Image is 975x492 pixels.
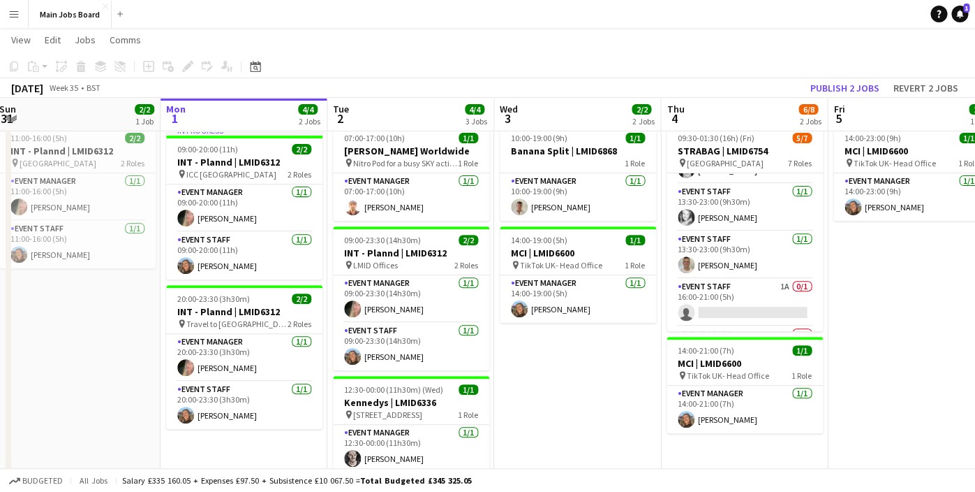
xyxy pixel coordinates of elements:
[69,31,101,49] a: Jobs
[799,116,821,126] div: 2 Jobs
[805,79,885,97] button: Publish 2 jobs
[177,294,250,304] span: 20:00-23:30 (3h30m)
[667,386,823,433] app-card-role: Event Manager1/114:00-21:00 (7h)[PERSON_NAME]
[888,79,964,97] button: Revert 2 jobs
[520,260,602,270] span: TikTok UK- Head Office
[166,334,322,382] app-card-role: Event Manager1/120:00-23:30 (3h30m)[PERSON_NAME]
[110,34,141,46] span: Comms
[678,133,754,143] span: 09:30-01:30 (16h) (Fri)
[511,133,567,143] span: 10:00-19:00 (9h)
[678,345,734,356] span: 14:00-21:00 (7h)
[459,133,478,143] span: 1/1
[298,104,318,115] span: 4/4
[11,34,31,46] span: View
[10,133,67,143] span: 11:00-16:00 (5h)
[466,116,487,126] div: 3 Jobs
[667,231,823,279] app-card-role: Event Staff1/113:30-23:00 (9h30m)[PERSON_NAME]
[951,6,968,22] a: 1
[500,226,656,323] app-job-card: 14:00-19:00 (5h)1/1MCI | LMID6600 TikTok UK- Head Office1 RoleEvent Manager1/114:00-19:00 (5h)[PE...
[288,319,311,329] span: 2 Roles
[353,260,398,270] span: LMID Offices
[500,247,656,259] h3: MCI | LMID6600
[166,232,322,280] app-card-role: Event Staff1/109:00-20:00 (11h)[PERSON_NAME]
[121,158,144,168] span: 2 Roles
[331,110,349,126] span: 2
[632,104,651,115] span: 2/2
[333,396,489,409] h3: Kennedys | LMID6336
[667,357,823,370] h3: MCI | LMID6600
[7,473,65,489] button: Budgeted
[667,326,823,374] app-card-role: Event Staff2A0/1
[625,158,645,168] span: 1 Role
[791,370,812,381] span: 1 Role
[164,110,186,126] span: 1
[667,103,684,115] span: Thu
[292,144,311,154] span: 2/2
[87,82,101,93] div: BST
[500,124,656,221] app-job-card: 10:00-19:00 (9h)1/1Banana Split | LMID68681 RoleEvent Manager1/110:00-19:00 (9h)[PERSON_NAME]
[353,410,422,420] span: [STREET_ADDRESS]
[6,31,36,49] a: View
[833,103,844,115] span: Fri
[854,158,936,168] span: TikTok UK- Head Office
[125,133,144,143] span: 2/2
[333,145,489,157] h3: [PERSON_NAME] Worldwide
[344,235,421,245] span: 09:00-23:30 (14h30m)
[39,31,66,49] a: Edit
[792,345,812,356] span: 1/1
[500,275,656,323] app-card-role: Event Manager1/114:00-19:00 (5h)[PERSON_NAME]
[75,34,96,46] span: Jobs
[166,382,322,429] app-card-role: Event Staff1/120:00-23:30 (3h30m)[PERSON_NAME]
[353,158,458,168] span: Nitro Pod for a busy SKY activation
[333,173,489,221] app-card-role: Event Manager1/107:00-17:00 (10h)[PERSON_NAME]
[788,158,812,168] span: 7 Roles
[292,294,311,304] span: 2/2
[625,260,645,270] span: 1 Role
[465,104,484,115] span: 4/4
[166,305,322,318] h3: INT - Plannd | LMID6312
[625,133,645,143] span: 1/1
[333,425,489,472] app-card-role: Event Manager1/112:30-00:00 (11h30m)[PERSON_NAME]
[288,169,311,180] span: 2 Roles
[664,110,684,126] span: 4
[511,235,567,245] span: 14:00-19:00 (5h)
[135,116,154,126] div: 1 Job
[22,476,63,486] span: Budgeted
[333,275,489,323] app-card-role: Event Manager1/109:00-23:30 (14h30m)[PERSON_NAME]
[498,110,518,126] span: 3
[29,1,112,28] button: Main Jobs Board
[625,235,645,245] span: 1/1
[77,475,110,486] span: All jobs
[166,124,322,280] app-job-card: In progress09:00-20:00 (11h)2/2INT - Plannd | LMID6312 ICC [GEOGRAPHIC_DATA]2 RolesEvent Manager1...
[831,110,844,126] span: 5
[798,104,818,115] span: 6/8
[333,226,489,370] app-job-card: 09:00-23:30 (14h30m)2/2INT - Plannd | LMID6312 LMID Offices2 RolesEvent Manager1/109:00-23:30 (14...
[667,279,823,326] app-card-role: Event Staff1A0/116:00-21:00 (5h)
[166,103,186,115] span: Mon
[104,31,147,49] a: Comms
[186,319,288,329] span: Travel to [GEOGRAPHIC_DATA]
[20,158,96,168] span: [GEOGRAPHIC_DATA]
[166,156,322,168] h3: INT - Plannd | LMID6312
[360,475,472,486] span: Total Budgeted £345 325.05
[500,173,656,221] app-card-role: Event Manager1/110:00-19:00 (9h)[PERSON_NAME]
[333,124,489,221] app-job-card: 07:00-17:00 (10h)1/1[PERSON_NAME] Worldwide Nitro Pod for a busy SKY activation1 RoleEvent Manage...
[177,144,238,154] span: 09:00-20:00 (11h)
[458,158,478,168] span: 1 Role
[186,169,276,180] span: ICC [GEOGRAPHIC_DATA]
[632,116,654,126] div: 2 Jobs
[667,337,823,433] app-job-card: 14:00-21:00 (7h)1/1MCI | LMID6600 TikTok UK- Head Office1 RoleEvent Manager1/114:00-21:00 (7h)[PE...
[333,376,489,472] app-job-card: 12:30-00:00 (11h30m) (Wed)1/1Kennedys | LMID6336 [STREET_ADDRESS]1 RoleEvent Manager1/112:30-00:0...
[344,384,443,395] span: 12:30-00:00 (11h30m) (Wed)
[11,81,43,95] div: [DATE]
[135,104,154,115] span: 2/2
[687,370,769,381] span: TikTok UK- Head Office
[166,285,322,429] app-job-card: 20:00-23:30 (3h30m)2/2INT - Plannd | LMID6312 Travel to [GEOGRAPHIC_DATA]2 RolesEvent Manager1/12...
[667,124,823,331] app-job-card: 09:30-01:30 (16h) (Fri)5/7STRABAG | LMID6754 [GEOGRAPHIC_DATA]7 Roles[PERSON_NAME]Event Staff1/11...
